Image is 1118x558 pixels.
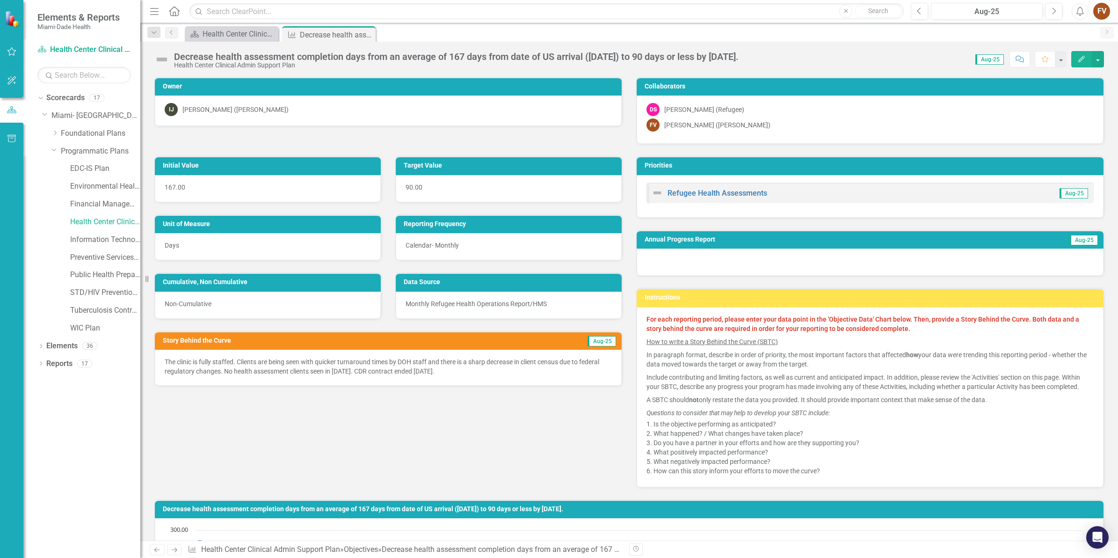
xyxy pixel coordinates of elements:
[163,162,376,169] h3: Initial Value
[163,337,480,344] h3: Story Behind the Curve
[182,105,289,114] div: [PERSON_NAME] ([PERSON_NAME])
[165,184,185,191] span: 167.00
[165,242,179,249] span: Days
[653,448,1094,457] li: What positively impacted performance?
[344,545,378,554] a: Objectives
[187,28,276,40] a: Health Center Clinical Admin Support Landing Page
[165,357,612,376] p: The clinic is fully staffed. Clients are being seen with quicker turnaround times by DOH staff an...
[646,118,660,132] div: FV
[646,338,778,345] u: How to write a Story Behind the Curve (SBTC)
[645,294,1099,301] h3: Instructions
[70,305,140,316] a: Tuberculosis Control & Prevention Plan
[37,12,120,23] span: Elements & Reports
[188,544,622,555] div: » »
[1093,3,1110,20] button: FV
[855,5,901,18] button: Search
[163,83,617,90] h3: Owner
[174,62,739,69] div: Health Center Clinical Admin Support Plan
[70,163,140,174] a: EDC-IS Plan
[70,270,140,280] a: Public Health Preparedness Plan
[189,3,904,20] input: Search ClearPoint...
[46,359,73,369] a: Reports
[170,525,188,534] text: 300.00
[5,11,21,27] img: ClearPoint Strategy
[61,146,140,157] a: Programmatic Plans
[664,105,744,114] div: [PERSON_NAME] (Refugee)
[163,220,376,228] h3: Unit of Measure
[664,120,770,130] div: [PERSON_NAME] ([PERSON_NAME])
[70,252,140,263] a: Preventive Services Plan
[165,300,211,308] span: Non-Cumulative
[406,184,422,191] span: 90.00
[51,110,140,121] a: Miami- [GEOGRAPHIC_DATA]
[975,54,1004,65] span: Aug-25
[174,51,739,62] div: Decrease health assessment completion days from an average of 167 days from date of US arrival ([...
[588,336,616,346] span: Aug-25
[653,457,1094,466] li: What negatively impacted performance?
[37,44,131,55] a: Health Center Clinical Admin Support Plan
[653,419,1094,429] li: Is the objective performing as anticipated?
[646,393,1094,406] p: A SBTC should only restate the data you provided. It should provide important context that make s...
[645,83,1099,90] h3: Collaborators
[163,506,1099,513] h3: Decrease health assessment completion days from an average of 167 days from date of US arrival ([...
[906,351,918,359] strong: how
[203,28,276,40] div: Health Center Clinical Admin Support Landing Page
[89,94,104,102] div: 17
[82,342,97,350] div: 36
[70,287,140,298] a: STD/HIV Prevention and Control Plan
[404,162,617,169] h3: Target Value
[396,233,622,260] div: Calendar- Monthly
[70,181,140,192] a: Environmental Health Plan
[646,371,1094,393] p: Include contributing and limiting factors, as well as current and anticipated impact. In addition...
[653,466,1094,476] li: How can this story inform your efforts to move the curve?
[646,316,1079,332] strong: For each reporting period, please enter your data point in the 'Objective Data' Chart below. Then...
[653,438,1094,448] li: Do you have a partner in your efforts and how are they supporting you?
[689,396,699,404] strong: not
[668,189,767,198] a: Refugee Health Assessments
[163,279,376,286] h3: Cumulative, Non Cumulative
[70,199,140,210] a: Financial Management Plan
[46,341,78,352] a: Elements
[61,128,140,139] a: Foundational Plans
[646,409,830,417] em: Questions to consider that may help to develop your SBTC include:
[646,348,1094,371] p: In paragraph format, describe in order of priority, the most important factors that affected your...
[1060,188,1088,198] span: Aug-25
[165,103,178,116] div: IJ
[652,187,663,198] img: Not Defined
[37,23,120,30] small: Miami-Dade Health
[77,360,92,367] div: 17
[645,236,965,243] h3: Annual Progress Report
[868,7,888,15] span: Search
[404,220,617,228] h3: Reporting Frequency
[37,67,131,83] input: Search Below...
[154,52,169,67] img: Not Defined
[646,103,660,116] div: DS
[70,217,140,228] a: Health Center Clinical Admin Support Plan
[1086,526,1109,549] div: Open Intercom Messenger
[382,545,831,554] div: Decrease health assessment completion days from an average of 167 days from date of US arrival ([...
[934,6,1039,17] div: Aug-25
[70,323,140,334] a: WIC Plan
[406,300,547,308] span: Monthly Refugee Health Operations Report/HMS
[1069,235,1098,245] span: Aug-25
[46,93,85,103] a: Scorecards
[70,235,140,245] a: Information Technology Plan
[201,545,340,554] a: Health Center Clinical Admin Support Plan
[645,162,1099,169] h3: Priorities
[300,29,373,41] div: Decrease health assessment completion days from an average of 167 days from date of US arrival ([...
[653,429,1094,438] li: What happened? / What changes have taken place?
[931,3,1043,20] button: Aug-25
[404,279,617,286] h3: Data Source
